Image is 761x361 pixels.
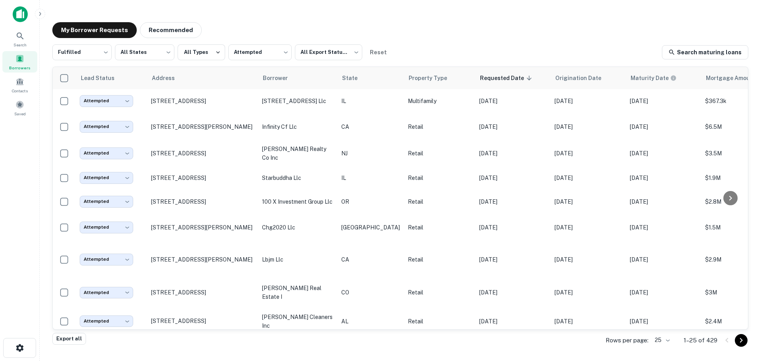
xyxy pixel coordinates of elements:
[80,172,133,183] div: Attempted
[630,288,697,297] p: [DATE]
[115,42,174,63] div: All States
[341,122,400,131] p: CA
[479,97,547,105] p: [DATE]
[152,73,185,83] span: Address
[630,197,697,206] p: [DATE]
[662,45,748,59] a: Search maturing loans
[735,334,748,347] button: Go to next page
[263,73,298,83] span: Borrower
[2,74,37,96] div: Contacts
[554,223,622,232] p: [DATE]
[262,97,333,105] p: [STREET_ADDRESS] llc
[341,223,400,232] p: [GEOGRAPHIC_DATA]
[551,67,626,89] th: Origination Date
[409,73,457,83] span: Property Type
[408,288,471,297] p: Retail
[630,122,697,131] p: [DATE]
[479,317,547,326] p: [DATE]
[80,121,133,132] div: Attempted
[341,174,400,182] p: IL
[140,22,202,38] button: Recommended
[151,256,254,263] p: [STREET_ADDRESS][PERSON_NAME]
[475,67,551,89] th: Requested Date
[52,333,86,345] button: Export all
[262,223,333,232] p: chg2020 llc
[151,150,254,157] p: [STREET_ADDRESS]
[479,174,547,182] p: [DATE]
[80,147,133,159] div: Attempted
[479,197,547,206] p: [DATE]
[631,74,687,82] span: Maturity dates displayed may be estimated. Please contact the lender for the most accurate maturi...
[262,174,333,182] p: starbuddha llc
[52,42,112,63] div: Fulfilled
[80,95,133,107] div: Attempted
[365,44,391,60] button: Reset
[14,111,26,117] span: Saved
[408,149,471,158] p: Retail
[9,65,31,71] span: Borrowers
[479,122,547,131] p: [DATE]
[2,51,37,73] a: Borrowers
[13,6,28,22] img: capitalize-icon.png
[554,255,622,264] p: [DATE]
[341,317,400,326] p: AL
[147,67,258,89] th: Address
[52,22,137,38] button: My Borrower Requests
[554,149,622,158] p: [DATE]
[480,73,534,83] span: Requested Date
[151,224,254,231] p: [STREET_ADDRESS][PERSON_NAME]
[262,145,333,162] p: [PERSON_NAME] realty co inc
[554,288,622,297] p: [DATE]
[630,223,697,232] p: [DATE]
[341,197,400,206] p: OR
[12,88,28,94] span: Contacts
[630,149,697,158] p: [DATE]
[626,67,701,89] th: Maturity dates displayed may be estimated. Please contact the lender for the most accurate maturi...
[408,97,471,105] p: Multifamily
[262,122,333,131] p: infinity cf llc
[80,222,133,233] div: Attempted
[555,73,612,83] span: Origination Date
[408,223,471,232] p: Retail
[341,97,400,105] p: IL
[479,223,547,232] p: [DATE]
[630,174,697,182] p: [DATE]
[262,197,333,206] p: 100 x investment group llc
[151,97,254,105] p: [STREET_ADDRESS]
[262,284,333,301] p: [PERSON_NAME] real estate i
[151,174,254,181] p: [STREET_ADDRESS]
[342,73,368,83] span: State
[341,288,400,297] p: CO
[652,334,671,346] div: 25
[631,74,669,82] h6: Maturity Date
[228,42,292,63] div: Attempted
[630,97,697,105] p: [DATE]
[13,42,27,48] span: Search
[630,255,697,264] p: [DATE]
[337,67,404,89] th: State
[2,97,37,118] a: Saved
[479,149,547,158] p: [DATE]
[151,317,254,325] p: [STREET_ADDRESS]
[262,313,333,330] p: [PERSON_NAME] cleaners inc
[479,255,547,264] p: [DATE]
[80,315,133,327] div: Attempted
[151,289,254,296] p: [STREET_ADDRESS]
[408,122,471,131] p: Retail
[2,28,37,50] div: Search
[408,174,471,182] p: Retail
[408,317,471,326] p: Retail
[80,287,133,298] div: Attempted
[341,255,400,264] p: CA
[341,149,400,158] p: NJ
[151,198,254,205] p: [STREET_ADDRESS]
[408,197,471,206] p: Retail
[721,298,761,336] iframe: Chat Widget
[554,97,622,105] p: [DATE]
[684,336,717,345] p: 1–25 of 429
[151,123,254,130] p: [STREET_ADDRESS][PERSON_NAME]
[178,44,225,60] button: All Types
[80,196,133,207] div: Attempted
[606,336,648,345] p: Rows per page:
